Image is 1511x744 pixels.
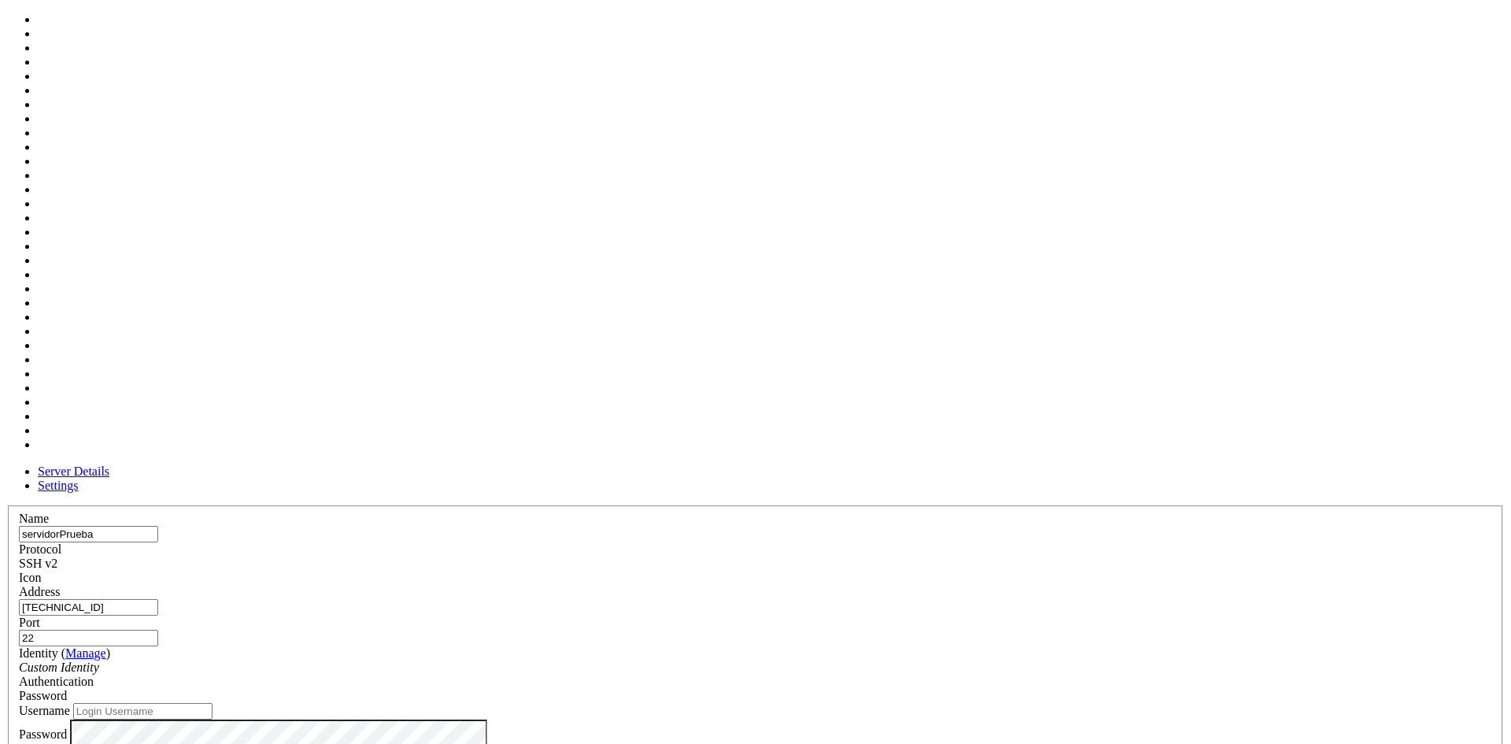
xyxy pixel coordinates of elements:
label: Address [19,585,60,598]
a: Server Details [38,465,109,478]
span: Password [19,689,67,702]
label: Authentication [19,675,94,688]
label: Identity [19,646,110,660]
input: Login Username [73,703,212,720]
label: Username [19,704,70,717]
a: Manage [65,646,106,660]
span: ( ) [61,646,110,660]
div: SSH v2 [19,557,1492,571]
label: Icon [19,571,41,584]
label: Protocol [19,542,61,556]
input: Server Name [19,526,158,542]
a: Settings [38,479,79,492]
label: Password [19,727,67,740]
span: SSH v2 [19,557,57,570]
label: Port [19,616,40,629]
i: Custom Identity [19,661,99,674]
input: Host Name or IP [19,599,158,616]
div: Custom Identity [19,661,1492,675]
input: Port Number [19,630,158,646]
div: Password [19,689,1492,703]
label: Name [19,512,49,525]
